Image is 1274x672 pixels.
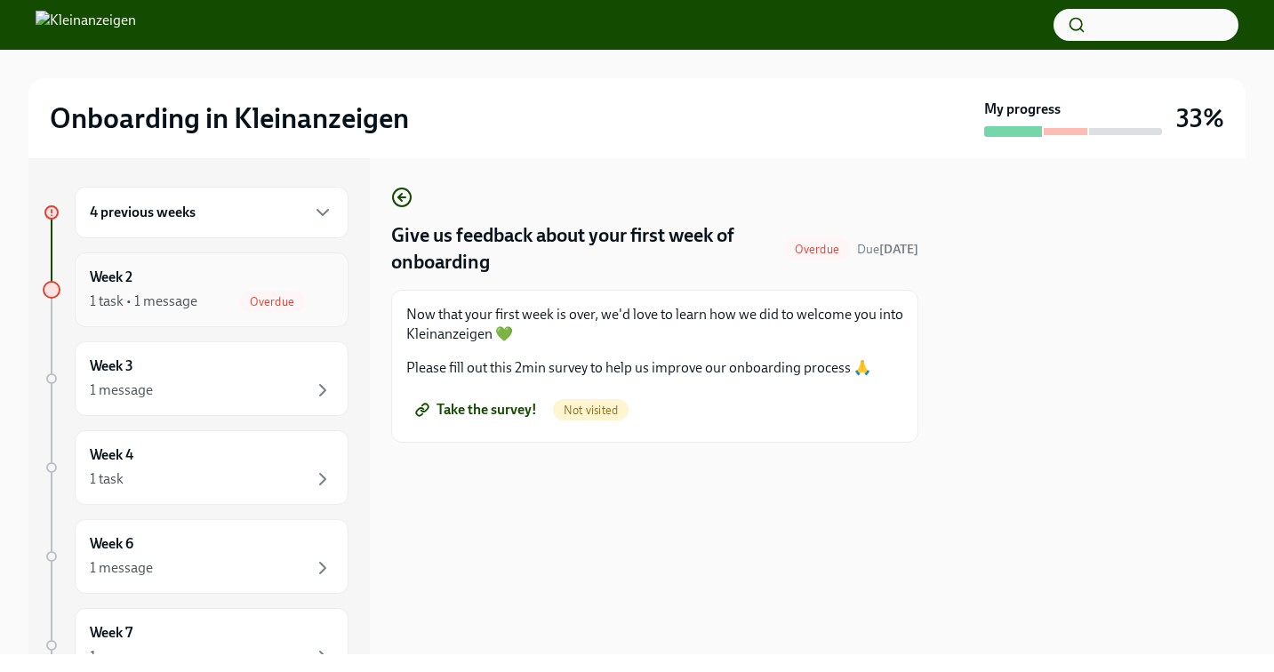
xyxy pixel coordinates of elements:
[36,11,136,39] img: Kleinanzeigen
[984,100,1061,119] strong: My progress
[90,203,196,222] h6: 4 previous weeks
[391,222,777,276] h4: Give us feedback about your first week of onboarding
[784,243,850,256] span: Overdue
[90,292,197,311] div: 1 task • 1 message
[857,242,918,257] span: Due
[90,623,132,643] h6: Week 7
[406,305,903,344] p: Now that your first week is over, we'd love to learn how we did to welcome you into Kleinanzeigen 💚
[90,534,133,554] h6: Week 6
[879,242,918,257] strong: [DATE]
[90,469,124,489] div: 1 task
[406,392,549,428] a: Take the survey!
[419,401,537,419] span: Take the survey!
[50,100,409,136] h2: Onboarding in Kleinanzeigen
[43,430,349,505] a: Week 41 task
[43,519,349,594] a: Week 61 message
[90,558,153,578] div: 1 message
[857,241,918,258] span: September 12th, 2025 08:10
[1176,102,1224,134] h3: 33%
[75,187,349,238] div: 4 previous weeks
[90,380,153,400] div: 1 message
[406,358,903,378] p: Please fill out this 2min survey to help us improve our onboarding process 🙏
[90,647,153,667] div: 1 message
[90,268,132,287] h6: Week 2
[90,356,133,376] h6: Week 3
[43,252,349,327] a: Week 21 task • 1 messageOverdue
[553,404,629,417] span: Not visited
[239,295,305,308] span: Overdue
[43,341,349,416] a: Week 31 message
[90,445,133,465] h6: Week 4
